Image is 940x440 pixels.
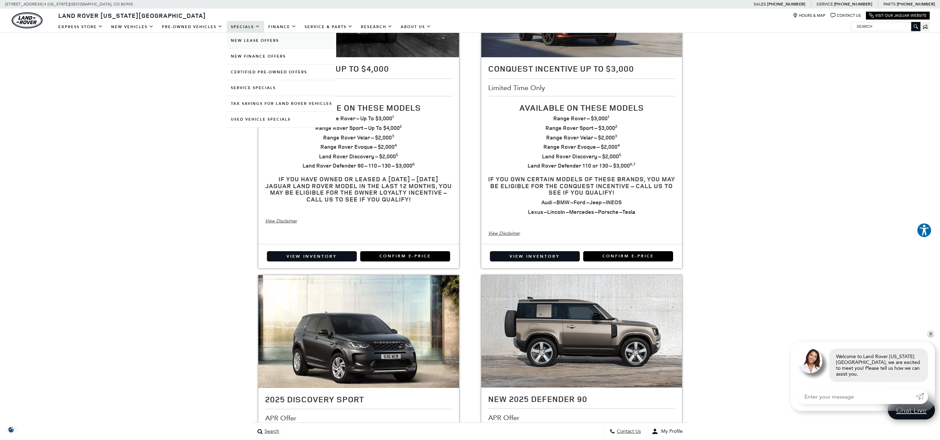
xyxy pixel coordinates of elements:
[831,13,861,18] a: Contact Us
[265,176,452,203] h3: If you have owned or leased a [DATE] – [DATE] Jaguar Land Rover model in the last 12 months, you ...
[227,96,336,111] a: Tax Savings for Land Rover Vehicles
[851,22,920,30] input: Search
[615,429,641,435] span: Contact Us
[264,21,301,33] a: Finance
[158,21,227,33] a: Pre-Owned Vehicles
[798,389,916,404] input: Enter your message
[396,152,398,158] sup: 5
[917,223,932,239] aside: Accessibility Help Desk
[488,176,675,196] h3: If you own certain models of these brands, you may be eligible for the Conquest Incentive – Call ...
[488,394,675,403] h2: New 2025 Defender 90
[598,208,622,216] strong: Porsche –
[227,80,336,96] a: Service Specials
[488,230,675,237] div: View Disclaimer
[54,11,210,20] a: Land Rover [US_STATE][GEOGRAPHIC_DATA]
[263,429,279,435] span: Search
[488,414,521,421] span: APR Offer
[606,198,622,206] strong: INEOS
[227,64,336,80] a: Certified Pre-Owned Offers
[615,123,618,129] sup: 2
[658,429,683,435] span: My Profile
[754,2,766,7] span: Sales
[267,251,357,261] a: View Inventory
[301,21,357,33] a: Service & Parts
[767,1,805,7] a: [PHONE_NUMBER]
[615,133,617,139] sup: 3
[883,2,896,7] span: Parts
[227,21,264,33] a: Specials
[542,152,621,160] strong: Land Rover Discovery – $2,000
[265,414,298,422] span: APR Offer
[541,198,556,206] span: Audi –
[296,102,421,113] span: Available On These Models
[519,102,644,113] span: Available On These Models
[608,114,610,120] sup: 1
[58,11,206,20] span: Land Rover [US_STATE][GEOGRAPHIC_DATA]
[315,124,402,132] strong: Range Rover Sport – Up To $4,000
[397,21,435,33] a: About Us
[481,275,682,388] img: New 2025 Defender 90
[357,21,397,33] a: Research
[12,12,43,28] a: land-rover
[646,423,688,440] button: Open user profile menu
[488,64,675,73] h2: Conquest Incentive Up To $3,000
[265,395,452,404] h2: 2025 Discovery Sport
[545,124,618,132] strong: Range Rover Sport – $3,000
[917,223,932,238] button: Explore your accessibility options
[320,143,397,150] strong: Range Rover Evoque – $2,000
[630,161,635,167] sup: 6,7
[54,21,435,33] nav: Main Navigation
[547,208,569,216] strong: Lincoln –
[816,2,833,7] span: Service
[319,152,398,160] strong: Land Rover Discovery – $2,000
[360,251,450,261] a: Confirm E-Price
[258,275,459,388] img: 2025 Discovery Sport
[412,161,415,167] sup: 6
[793,13,825,18] a: Hours & Map
[798,349,822,373] img: Agent profile photo
[583,251,673,261] a: Confirm E-Price
[392,133,394,139] sup: 3
[897,1,935,7] a: [PHONE_NUMBER]
[323,114,394,122] strong: Range Rover – Up To $3,000
[265,217,452,225] div: View Disclaimer
[543,143,620,150] strong: Range Rover Evoque – $2,000
[3,426,19,433] img: Opt-Out Icon
[227,49,336,64] a: New Finance Offers
[392,114,394,120] sup: 1
[619,152,621,158] sup: 5
[227,112,336,127] a: Used Vehicle Specials
[323,134,394,141] strong: Range Rover Velar – $2,000
[3,426,19,433] section: Click to Open Cookie Consent Modal
[622,208,635,216] strong: Tesla
[574,198,589,206] strong: Ford –
[488,84,547,91] span: Limited Time Only
[5,2,133,7] a: [STREET_ADDRESS] • [US_STATE][GEOGRAPHIC_DATA], CO 80905
[916,389,928,404] a: Submit
[618,142,620,148] sup: 4
[528,162,635,169] strong: Land Rover Defender 110 or 130 – $3,000
[400,123,402,129] sup: 2
[528,208,547,216] strong: Lexus –
[303,162,415,169] strong: Land Rover Defender 90 – 110 – 130 – $3,000
[54,21,107,33] a: EXPRESS STORE
[12,12,43,28] img: Land Rover
[227,33,336,48] a: New Lease Offers
[829,349,928,382] div: Welcome to Land Rover [US_STATE][GEOGRAPHIC_DATA], we are excited to meet you! Please tell us how...
[490,251,580,261] a: View Inventory
[869,13,927,18] a: Visit Our Jaguar Website
[265,64,452,73] h2: Owner Loyalty Up To $4,000
[589,198,606,206] strong: Jeep –
[553,114,610,122] strong: Range Rover – $3,000
[834,1,872,7] a: [PHONE_NUMBER]
[546,134,617,141] strong: Range Rover Velar – $2,000
[395,142,397,148] sup: 4
[569,208,598,216] strong: Mercedes –
[556,198,574,206] strong: BMW –
[107,21,158,33] a: New Vehicles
